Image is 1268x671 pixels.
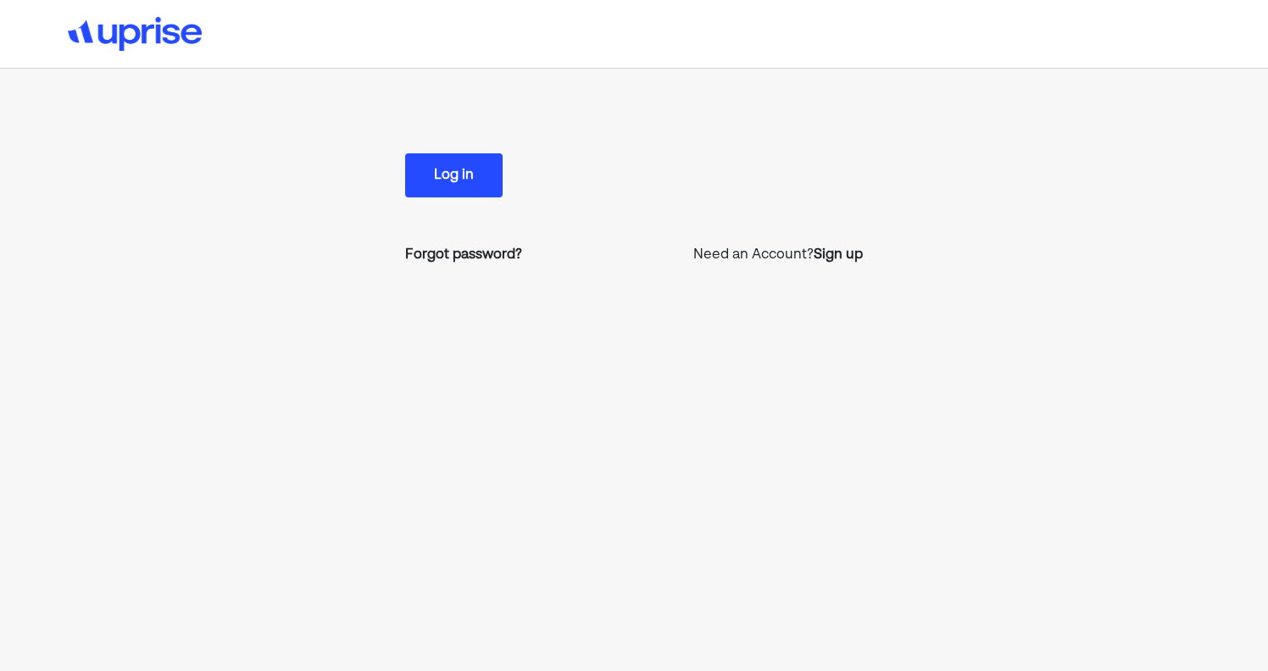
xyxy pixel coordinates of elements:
a: Forgot password? [405,245,522,265]
button: Log in [405,153,503,197]
a: Sign up [814,245,863,265]
p: Need an Account? [693,245,863,265]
